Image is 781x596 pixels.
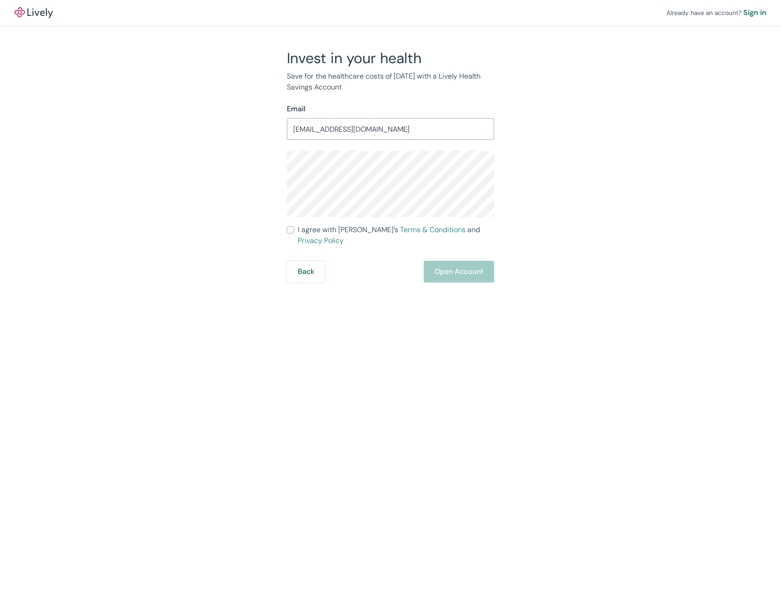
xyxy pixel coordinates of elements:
[400,225,466,234] a: Terms & Conditions
[287,104,305,114] label: Email
[15,7,53,18] img: Lively
[298,224,494,246] span: I agree with [PERSON_NAME]’s and
[287,71,494,93] p: Save for the healthcare costs of [DATE] with a Lively Health Savings Account
[287,261,325,283] button: Back
[15,7,53,18] a: LivelyLively
[298,236,344,245] a: Privacy Policy
[287,49,494,67] h2: Invest in your health
[666,7,766,18] div: Already have an account?
[743,7,766,18] a: Sign in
